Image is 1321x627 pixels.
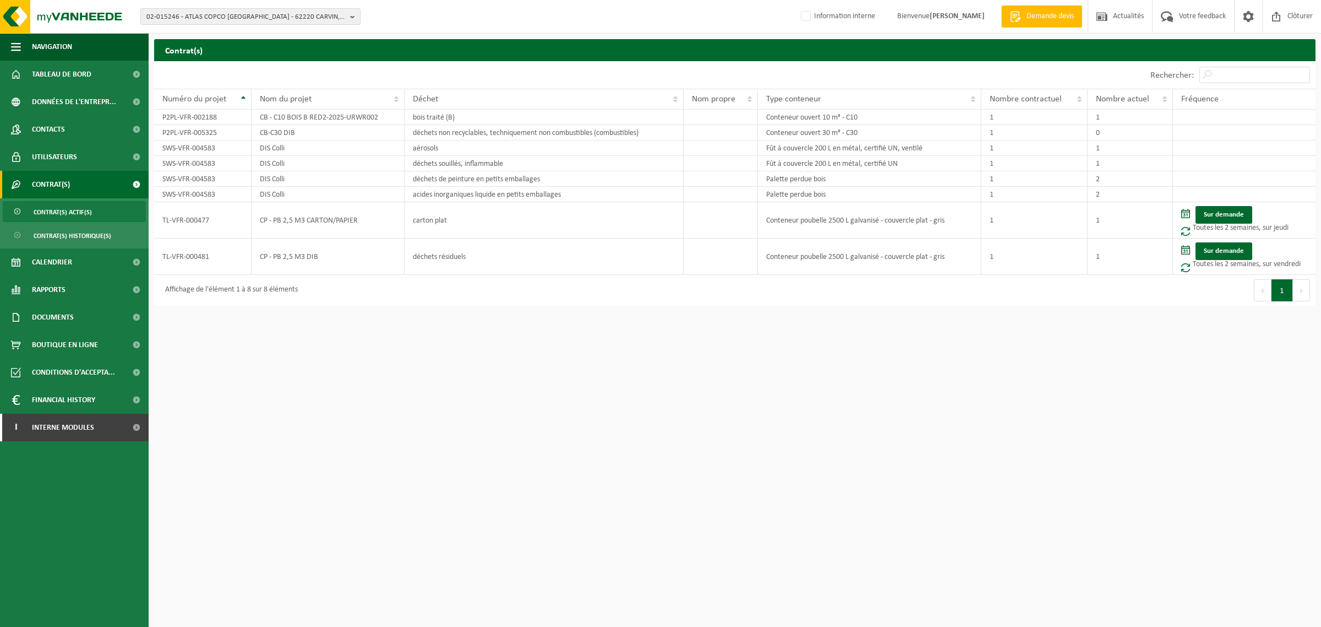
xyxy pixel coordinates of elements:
[154,156,252,171] td: SWS-VFR-004583
[1088,171,1173,187] td: 2
[1150,71,1194,80] label: Rechercher:
[981,202,1088,239] td: 1
[413,95,438,104] span: Déchet
[1088,140,1173,156] td: 1
[160,280,298,300] div: Affichage de l'élément 1 à 8 sur 8 éléments
[1001,6,1082,28] a: Demande devis
[930,12,985,20] strong: [PERSON_NAME]
[32,143,77,171] span: Utilisateurs
[758,110,981,125] td: Conteneur ouvert 10 m³ - C10
[1196,206,1252,224] a: Sur demande
[162,95,226,104] span: Numéro du projet
[32,33,72,61] span: Navigation
[758,125,981,140] td: Conteneur ouvert 30 m³ - C30
[1096,95,1149,104] span: Nombre actuel
[981,140,1088,156] td: 1
[1254,279,1271,301] button: Previous
[405,202,684,239] td: carton plat
[32,331,98,359] span: Boutique en ligne
[1088,202,1173,239] td: 1
[1088,125,1173,140] td: 0
[981,171,1088,187] td: 1
[1024,11,1077,22] span: Demande devis
[981,125,1088,140] td: 1
[1271,279,1293,301] button: 1
[252,239,405,275] td: CP - PB 2,5 M3 DIB
[405,110,684,125] td: bois traité (B)
[154,110,252,125] td: P2PL-VFR-002188
[1088,156,1173,171] td: 1
[405,125,684,140] td: déchets non recyclables, techniquement non combustibles (combustibles)
[405,140,684,156] td: aérosols
[32,276,65,304] span: Rapports
[154,187,252,202] td: SWS-VFR-004583
[34,202,92,223] span: Contrat(s) actif(s)
[981,110,1088,125] td: 1
[34,225,111,246] span: Contrat(s) historique(s)
[1173,202,1315,239] td: Toutes les 2 semaines, sur jeudi
[758,156,981,171] td: Fût à couvercle 200 L en métal, certifié UN
[981,239,1088,275] td: 1
[405,171,684,187] td: déchets de peinture en petits emballages
[252,156,405,171] td: DIS Colli
[252,171,405,187] td: DIS Colli
[758,140,981,156] td: Fût à couvercle 200 L en métal, certifié UN, ventilé
[981,187,1088,202] td: 1
[252,202,405,239] td: CP - PB 2,5 M3 CARTON/PAPIER
[405,239,684,275] td: déchets résiduels
[32,116,65,143] span: Contacts
[252,125,405,140] td: CB-C30 DIB
[260,95,312,104] span: Nom du projet
[1088,239,1173,275] td: 1
[1293,279,1310,301] button: Next
[154,140,252,156] td: SWS-VFR-004583
[1088,187,1173,202] td: 2
[32,248,72,276] span: Calendrier
[1088,110,1173,125] td: 1
[154,125,252,140] td: P2PL-VFR-005325
[32,414,94,441] span: Interne modules
[11,414,21,441] span: I
[154,239,252,275] td: TL-VFR-000481
[154,39,1315,61] h2: Contrat(s)
[799,8,875,25] label: Information interne
[252,110,405,125] td: CB - C10 BOIS B RED2-2025-URWR002
[32,171,70,198] span: Contrat(s)
[1173,239,1315,275] td: Toutes les 2 semaines, sur vendredi
[692,95,735,104] span: Nom propre
[140,8,361,25] button: 02-015246 - ATLAS COPCO [GEOGRAPHIC_DATA] - 62220 CARVIN, [GEOGRAPHIC_DATA][PERSON_NAME] ZONE IND...
[1196,242,1252,260] a: Sur demande
[252,140,405,156] td: DIS Colli
[766,95,821,104] span: Type conteneur
[981,156,1088,171] td: 1
[405,187,684,202] td: acides inorganiques liquide en petits emballages
[758,239,981,275] td: Conteneur poubelle 2500 L galvanisé - couvercle plat - gris
[32,88,116,116] span: Données de l'entrepr...
[154,171,252,187] td: SWS-VFR-004583
[3,201,146,222] a: Contrat(s) actif(s)
[146,9,346,25] span: 02-015246 - ATLAS COPCO [GEOGRAPHIC_DATA] - 62220 CARVIN, [GEOGRAPHIC_DATA][PERSON_NAME] ZONE IND...
[990,95,1062,104] span: Nombre contractuel
[758,187,981,202] td: Palette perdue bois
[252,187,405,202] td: DIS Colli
[154,202,252,239] td: TL-VFR-000477
[3,225,146,246] a: Contrat(s) historique(s)
[758,171,981,187] td: Palette perdue bois
[758,202,981,239] td: Conteneur poubelle 2500 L galvanisé - couvercle plat - gris
[32,304,74,331] span: Documents
[32,359,115,386] span: Conditions d'accepta...
[32,61,91,88] span: Tableau de bord
[1181,95,1219,104] span: Fréquence
[405,156,684,171] td: déchets souillés, inflammable
[32,386,95,414] span: Financial History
